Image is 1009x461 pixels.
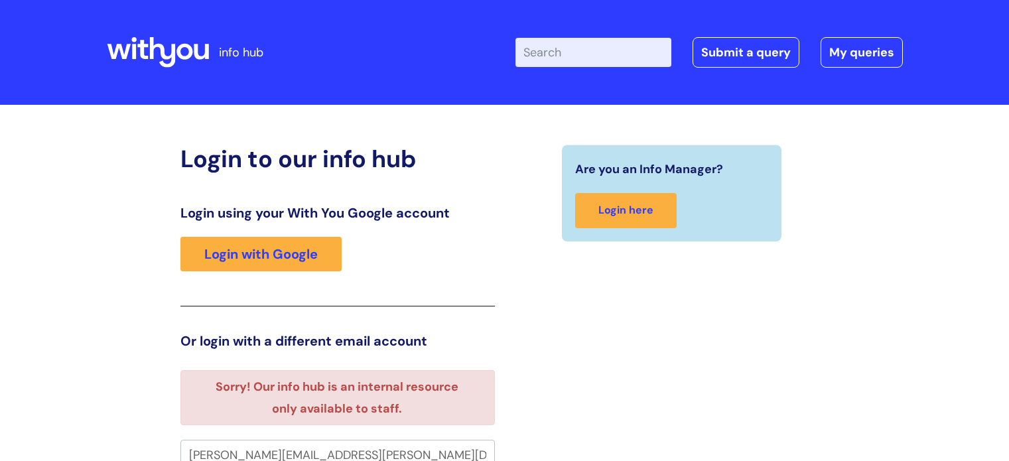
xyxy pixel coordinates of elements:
a: Submit a query [693,37,799,68]
h2: Login to our info hub [180,145,495,173]
h3: Or login with a different email account [180,333,495,349]
p: info hub [219,42,263,63]
input: Search [515,38,671,67]
h3: Login using your With You Google account [180,205,495,221]
a: My queries [821,37,903,68]
li: Sorry! Our info hub is an internal resource only available to staff. [204,376,471,419]
span: Are you an Info Manager? [575,159,723,180]
a: Login with Google [180,237,342,271]
a: Login here [575,193,677,228]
